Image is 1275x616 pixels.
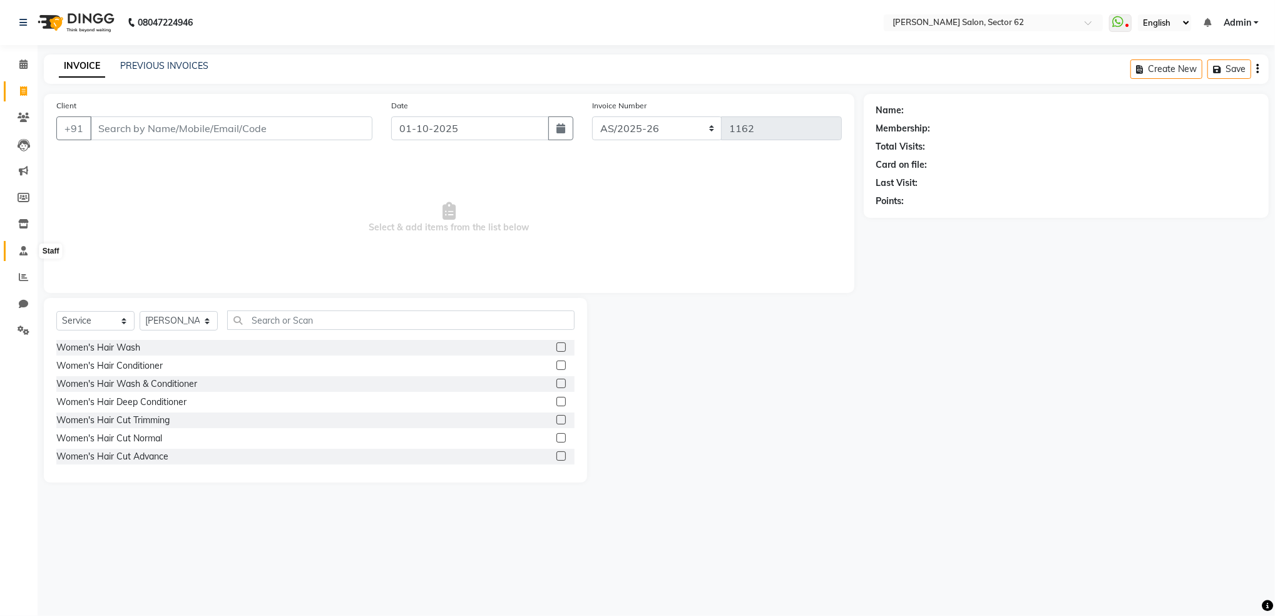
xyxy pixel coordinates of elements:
div: Women's Hair Wash [56,341,140,354]
span: Select & add items from the list below [56,155,842,280]
div: Women's Hair Cut Trimming [56,414,170,427]
label: Date [391,100,408,111]
div: Staff [39,244,63,259]
div: Women's Hair Cut Normal [56,432,162,445]
div: Points: [876,195,904,208]
div: Total Visits: [876,140,926,153]
input: Search by Name/Mobile/Email/Code [90,116,372,140]
div: Card on file: [876,158,928,172]
div: Membership: [876,122,931,135]
div: Name: [876,104,904,117]
a: PREVIOUS INVOICES [120,60,208,71]
b: 08047224946 [138,5,193,40]
label: Invoice Number [592,100,647,111]
span: Admin [1224,16,1251,29]
div: Women's Hair Deep Conditioner [56,396,187,409]
img: logo [32,5,118,40]
label: Client [56,100,76,111]
div: Women's Hair Cut Advance [56,450,168,463]
button: +91 [56,116,91,140]
div: Women's Hair Wash & Conditioner [56,377,197,391]
div: Last Visit: [876,177,918,190]
button: Save [1207,59,1251,79]
a: INVOICE [59,55,105,78]
button: Create New [1130,59,1202,79]
input: Search or Scan [227,311,575,330]
div: Women's Hair Conditioner [56,359,163,372]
